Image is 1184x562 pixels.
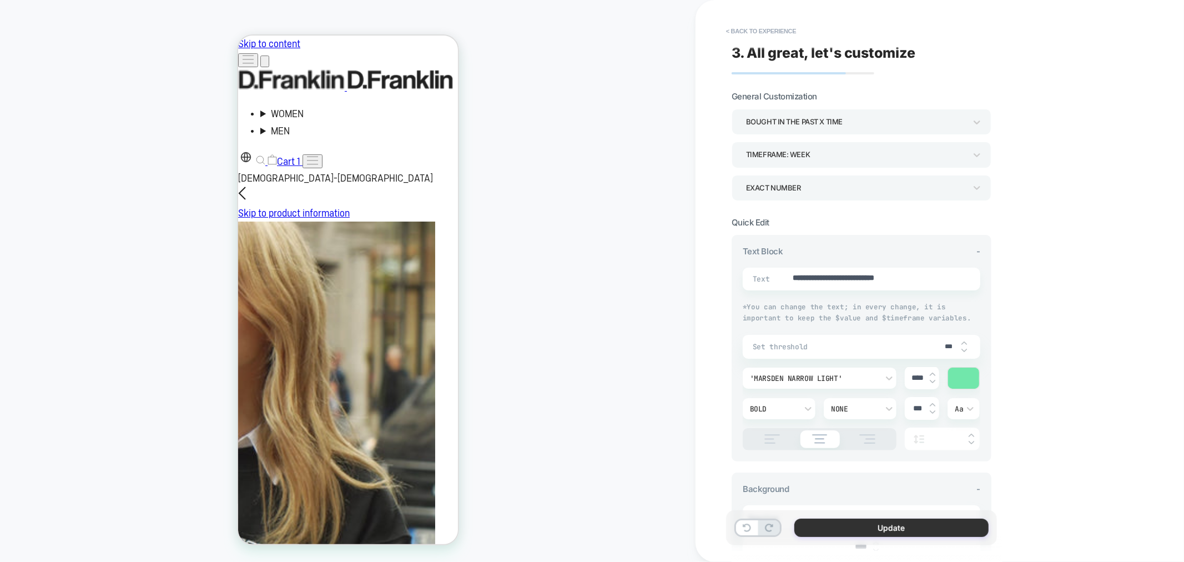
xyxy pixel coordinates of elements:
a: Cart 1 item [29,121,64,131]
div: None [831,404,878,414]
span: WOMEN [33,73,66,83]
button: < Back to experience [721,22,802,40]
img: up [969,433,974,438]
a: Search [18,121,29,131]
div: Bold [750,404,797,414]
img: up [930,372,935,377]
span: * You can change the text; in every change, it is important to keep the $value and $timeframe var... [743,302,971,323]
img: align text left [758,434,786,444]
summary: MEN [22,87,220,104]
span: Text [753,274,767,284]
img: down [961,348,967,353]
span: Text Block [743,246,783,257]
img: align text center [807,434,833,444]
div: bought in the past x time [746,114,966,129]
img: D.Franklin EU [109,33,215,55]
span: MEN [33,91,52,101]
span: General Customization [732,91,817,102]
span: Set threshold [753,342,937,352]
cart-count: 1 item [59,121,62,131]
summary: WOMEN [22,70,220,87]
img: align text right [853,434,881,444]
img: up [961,341,967,345]
div: TIMEFRAME: WEEK [746,147,966,162]
img: down [930,410,935,414]
img: line height [910,435,927,444]
span: - [976,246,980,257]
span: Cart [39,121,57,131]
img: down [969,440,974,445]
img: down [930,379,935,384]
img: up [930,403,935,407]
div: Aa [955,404,973,414]
span: - [976,484,980,494]
div: EXACT NUMBER [746,180,966,195]
span: Background [743,484,789,494]
span: 3. All great, let's customize [732,44,915,61]
div: 'Marsden Narrow Light' [750,374,878,383]
button: Update [794,519,989,537]
span: Quick Edit [732,217,769,228]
